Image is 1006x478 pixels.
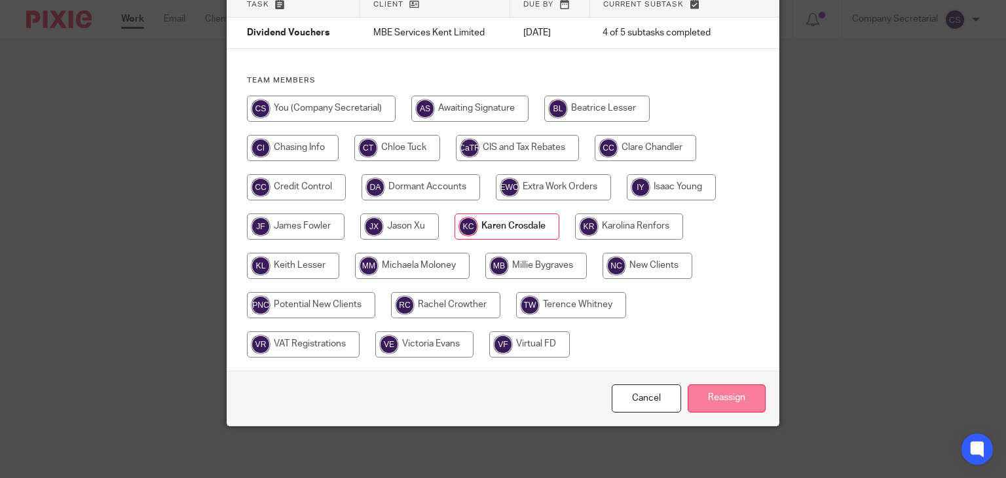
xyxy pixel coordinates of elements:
[247,29,329,38] span: Dividend Vouchers
[523,26,576,39] p: [DATE]
[589,18,736,49] td: 4 of 5 subtasks completed
[373,1,403,8] span: Client
[612,384,681,413] a: Close this dialog window
[523,1,553,8] span: Due by
[247,1,269,8] span: Task
[247,75,760,86] h4: Team members
[688,384,766,413] input: Reassign
[603,1,684,8] span: Current subtask
[373,26,497,39] p: MBE Services Kent Limited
